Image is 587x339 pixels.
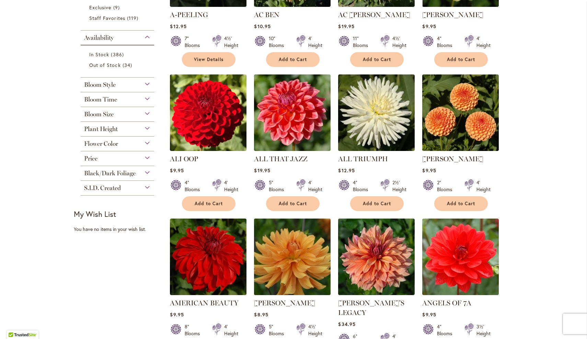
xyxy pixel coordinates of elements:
[170,311,184,318] span: $9.95
[338,219,415,295] img: Andy's Legacy
[422,155,483,163] a: [PERSON_NAME]
[89,51,109,58] span: In Stock
[269,323,288,337] div: 5" Blooms
[84,169,136,177] span: Black/Dark Foliage
[422,167,436,174] span: $9.95
[74,209,116,219] strong: My Wish List
[266,196,320,211] button: Add to Cart
[224,35,238,49] div: 4½' Height
[338,74,415,151] img: ALL TRIUMPH
[89,61,147,69] a: Out of Stock 34
[392,35,406,49] div: 4½' Height
[74,226,165,233] div: You have no items in your wish list.
[170,167,184,174] span: $9.95
[170,219,246,295] img: AMERICAN BEAUTY
[269,35,288,49] div: 10" Blooms
[254,11,279,19] a: AC BEN
[338,155,388,163] a: ALL TRIUMPH
[84,155,97,162] span: Price
[437,35,456,49] div: 4" Blooms
[185,179,204,193] div: 4" Blooms
[185,323,204,337] div: 8" Blooms
[254,155,308,163] a: ALL THAT JAZZ
[476,179,491,193] div: 4' Height
[182,52,235,67] a: View Details
[476,323,491,337] div: 3½' Height
[185,35,204,49] div: 7" Blooms
[254,299,315,307] a: [PERSON_NAME]
[279,57,307,62] span: Add to Cart
[84,125,118,133] span: Plant Height
[89,14,147,22] a: Staff Favorites
[224,323,238,337] div: 4' Height
[437,179,456,193] div: 2" Blooms
[195,201,223,207] span: Add to Cart
[84,140,118,148] span: Flower Color
[422,74,499,151] img: AMBER QUEEN
[437,323,456,337] div: 4" Blooms
[353,35,372,49] div: 11" Blooms
[170,11,208,19] a: A-PEELING
[338,11,410,19] a: AC [PERSON_NAME]
[338,321,355,327] span: $34.95
[182,196,235,211] button: Add to Cart
[363,57,391,62] span: Add to Cart
[111,51,125,58] span: 386
[170,155,198,163] a: ALI OOP
[170,74,246,151] img: ALI OOP
[170,146,246,152] a: ALI OOP
[170,23,186,30] span: $12.95
[170,290,246,296] a: AMERICAN BEAUTY
[123,61,134,69] span: 34
[422,146,499,152] a: AMBER QUEEN
[392,179,406,193] div: 2½' Height
[338,167,355,174] span: $12.95
[308,179,322,193] div: 4' Height
[338,146,415,152] a: ALL TRIUMPH
[254,146,331,152] a: ALL THAT JAZZ
[252,217,333,297] img: ANDREW CHARLES
[422,311,436,318] span: $9.95
[338,23,354,30] span: $19.95
[194,57,223,62] span: View Details
[266,52,320,67] button: Add to Cart
[447,201,475,207] span: Add to Cart
[338,2,415,8] a: AC Jeri
[269,179,288,193] div: 5" Blooms
[84,34,114,42] span: Availability
[170,2,246,8] a: A-Peeling
[350,52,404,67] button: Add to Cart
[338,290,415,296] a: Andy's Legacy
[84,96,117,103] span: Bloom Time
[308,323,322,337] div: 4½' Height
[84,81,116,89] span: Bloom Style
[254,23,271,30] span: $10.95
[224,179,238,193] div: 4' Height
[89,4,147,11] a: Exclusive
[363,201,391,207] span: Add to Cart
[422,2,499,8] a: AHOY MATEY
[353,179,372,193] div: 4" Blooms
[84,110,114,118] span: Bloom Size
[308,35,322,49] div: 4' Height
[422,299,471,307] a: ANGELS OF 7A
[422,219,499,295] img: ANGELS OF 7A
[422,11,483,19] a: [PERSON_NAME]
[254,74,331,151] img: ALL THAT JAZZ
[84,184,121,192] span: S.I.D. Created
[422,23,436,30] span: $9.95
[476,35,491,49] div: 4' Height
[89,51,147,58] a: In Stock 386
[447,57,475,62] span: Add to Cart
[89,15,125,21] span: Staff Favorites
[254,167,270,174] span: $19.95
[127,14,140,22] span: 119
[254,311,268,318] span: $8.95
[5,315,24,334] iframe: Launch Accessibility Center
[254,2,331,8] a: AC BEN
[434,196,488,211] button: Add to Cart
[279,201,307,207] span: Add to Cart
[338,299,404,317] a: [PERSON_NAME]'S LEGACY
[113,4,122,11] span: 9
[422,290,499,296] a: ANGELS OF 7A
